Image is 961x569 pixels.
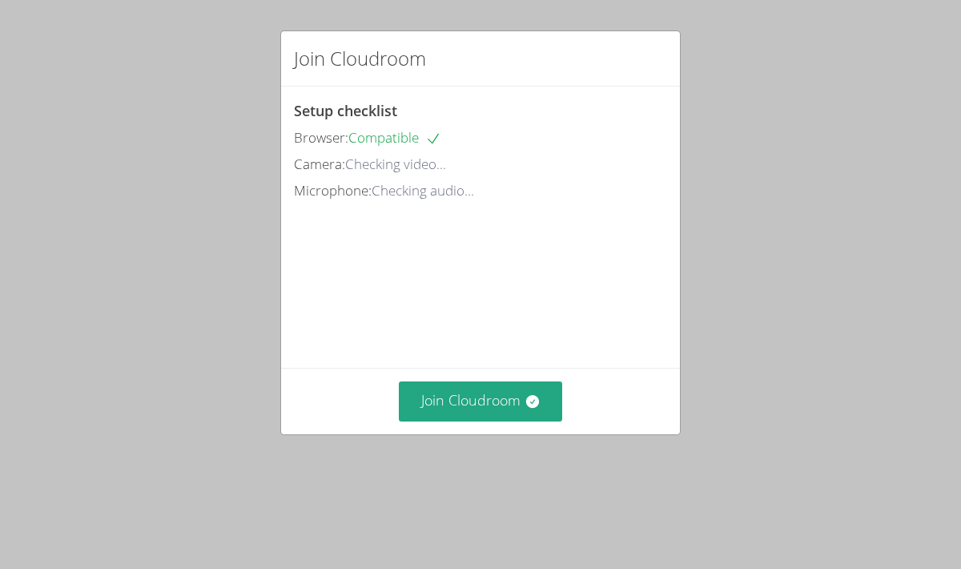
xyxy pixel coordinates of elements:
span: Microphone: [294,181,372,200]
span: Camera: [294,155,345,173]
h2: Join Cloudroom [294,44,426,73]
span: Checking audio... [372,181,474,200]
button: Join Cloudroom [399,381,563,421]
span: Browser: [294,128,348,147]
span: Setup checklist [294,101,397,120]
span: Checking video... [345,155,446,173]
span: Compatible [348,128,441,147]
